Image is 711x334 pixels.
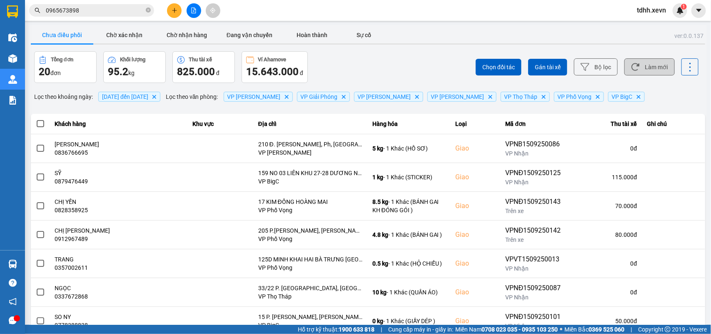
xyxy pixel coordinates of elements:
[93,27,156,43] button: Chờ xác nhận
[372,145,383,152] span: 5 kg
[191,8,197,13] span: file-add
[506,178,561,186] div: VP Nhận
[55,198,182,206] div: CHỊ YẾN
[103,51,166,83] button: Khối lượng95.2kg
[456,143,496,153] div: Giao
[9,279,17,287] span: question-circle
[167,3,182,18] button: plus
[258,206,362,214] div: VP Phố Vọng
[9,298,17,306] span: notification
[172,8,177,13] span: plus
[227,93,281,100] span: VP Lê Duẩn
[372,259,446,268] div: - 1 Khác (HỘ CHIẾU )
[108,65,161,78] div: kg
[206,3,220,18] button: aim
[177,66,215,78] span: 825.000
[506,293,561,301] div: VP Nhận
[372,198,446,214] div: - 1 Khác (BÁNH GAI KH ĐÓNG GÓI )
[108,66,128,78] span: 95.2
[456,201,496,211] div: Giao
[55,169,182,177] div: SỸ
[354,92,423,102] span: VP Trần Đại Nghĩa, close by backspace
[7,5,18,18] img: logo-vxr
[301,93,338,100] span: VP Giải Phóng
[55,292,182,301] div: 0337672868
[372,174,383,181] span: 1 kg
[501,114,566,134] th: Mã đơn
[456,287,496,297] div: Giao
[46,6,144,15] input: Tìm tên, số ĐT hoặc mã đơn
[595,94,600,99] svg: Delete
[258,177,362,186] div: VP BigC
[691,3,706,18] button: caret-down
[571,119,637,129] div: Thu tài xế
[55,313,182,321] div: SO NY
[427,92,496,102] span: VP Ngọc Hồi, close by backspace
[482,63,515,71] span: Chọn đối tác
[218,27,281,43] button: Đang vận chuyển
[558,93,592,100] span: VP Phố Vọng
[8,33,17,42] img: warehouse-icon
[339,326,374,333] strong: 1900 633 818
[372,289,387,296] span: 10 kg
[372,231,388,238] span: 4.8 kg
[8,260,17,269] img: warehouse-icon
[258,321,362,329] div: VP BigC
[372,318,383,324] span: 0 kg
[55,255,182,264] div: TRANG
[51,57,73,63] div: Tổng đơn
[506,226,561,236] div: VPNĐ1509250142
[246,66,299,78] span: 15.643.000
[55,321,182,329] div: 0778388838
[298,325,374,334] span: Hỗ trợ kỹ thuật:
[8,54,17,63] img: warehouse-icon
[571,259,637,268] div: 0 đ
[506,197,561,207] div: VPNĐ1509250143
[488,94,493,99] svg: Delete
[284,94,289,99] svg: Delete
[574,58,618,75] button: Bộ lọc
[456,172,496,182] div: Giao
[381,325,382,334] span: |
[564,325,624,334] span: Miền Bắc
[624,58,675,75] button: Làm mới
[146,8,151,13] span: close-circle
[506,236,561,244] div: Trên xe
[224,92,293,102] span: VP Lê Duẩn, close by backspace
[39,65,92,78] div: đơn
[571,202,637,210] div: 70.000 đ
[297,92,350,102] span: VP Giải Phóng, close by backspace
[156,27,218,43] button: Chờ nhận hàng
[358,93,411,100] span: VP Trần Đại Nghĩa
[258,255,362,264] div: 125D MINH KHAI HAI BÀ TRƯNG [GEOGRAPHIC_DATA]
[187,3,201,18] button: file-add
[636,94,641,99] svg: Delete
[481,326,558,333] strong: 0708 023 035 - 0935 103 250
[50,114,187,134] th: Khách hàng
[35,8,40,13] span: search
[414,94,419,99] svg: Delete
[431,93,484,100] span: VP Ngọc Hồi
[456,259,496,269] div: Giao
[55,206,182,214] div: 0828358925
[456,316,496,326] div: Giao
[55,264,182,272] div: 0357002611
[31,27,93,43] button: Chưa điều phối
[189,57,212,63] div: Thu tài xế
[630,5,673,15] span: tdhh.xevn
[55,148,182,157] div: 0836766695
[535,63,561,71] span: Gán tài xế
[506,312,561,322] div: VPNĐ1509250101
[258,313,362,321] div: 15 P. [PERSON_NAME], [PERSON_NAME], [GEOGRAPHIC_DATA], [GEOGRAPHIC_DATA], [GEOGRAPHIC_DATA]
[253,114,367,134] th: Địa chỉ
[367,114,451,134] th: Hàng hóa
[258,284,362,292] div: 33/22 P. [GEOGRAPHIC_DATA], [GEOGRAPHIC_DATA], [GEOGRAPHIC_DATA], [GEOGRAPHIC_DATA] 100000, [GEOG...
[258,198,362,206] div: 17 KIM ĐỒNG HOÀNG MAI
[571,317,637,325] div: 50.000 đ
[506,264,561,273] div: VP Nhận
[258,226,362,235] div: 205 P.[PERSON_NAME], [PERSON_NAME], [GEOGRAPHIC_DATA], [GEOGRAPHIC_DATA] 100000, [GEOGRAPHIC_DATA]
[372,173,446,181] div: - 1 Khác (STICKER)
[506,283,561,293] div: VPNĐ1509250087
[258,57,287,63] div: Ví Ahamove
[120,57,145,63] div: Khối lượng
